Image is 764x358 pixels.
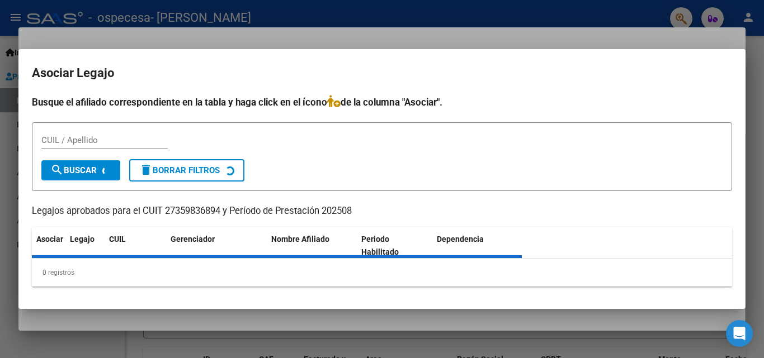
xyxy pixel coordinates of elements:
[267,227,357,264] datatable-header-cell: Nombre Afiliado
[726,320,753,347] div: Open Intercom Messenger
[105,227,166,264] datatable-header-cell: CUIL
[139,165,220,175] span: Borrar Filtros
[171,235,215,244] span: Gerenciador
[271,235,329,244] span: Nombre Afiliado
[166,227,267,264] datatable-header-cell: Gerenciador
[65,227,105,264] datatable-header-cell: Legajo
[129,159,244,182] button: Borrar Filtros
[432,227,522,264] datatable-header-cell: Dependencia
[50,163,64,176] mat-icon: search
[437,235,484,244] span: Dependencia
[32,63,732,84] h2: Asociar Legajo
[32,204,732,218] p: Legajos aprobados para el CUIT 27359836894 y Período de Prestación 202508
[32,259,732,287] div: 0 registros
[70,235,95,244] span: Legajo
[41,160,120,180] button: Buscar
[50,165,97,175] span: Buscar
[139,163,153,176] mat-icon: delete
[361,235,399,256] span: Periodo Habilitado
[36,235,63,244] span: Asociar
[32,95,732,109] h4: Busque el afiliado correspondiente en la tabla y haga click en el ícono de la columna "Asociar".
[357,227,432,264] datatable-header-cell: Periodo Habilitado
[32,227,65,264] datatable-header-cell: Asociar
[109,235,126,244] span: CUIL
